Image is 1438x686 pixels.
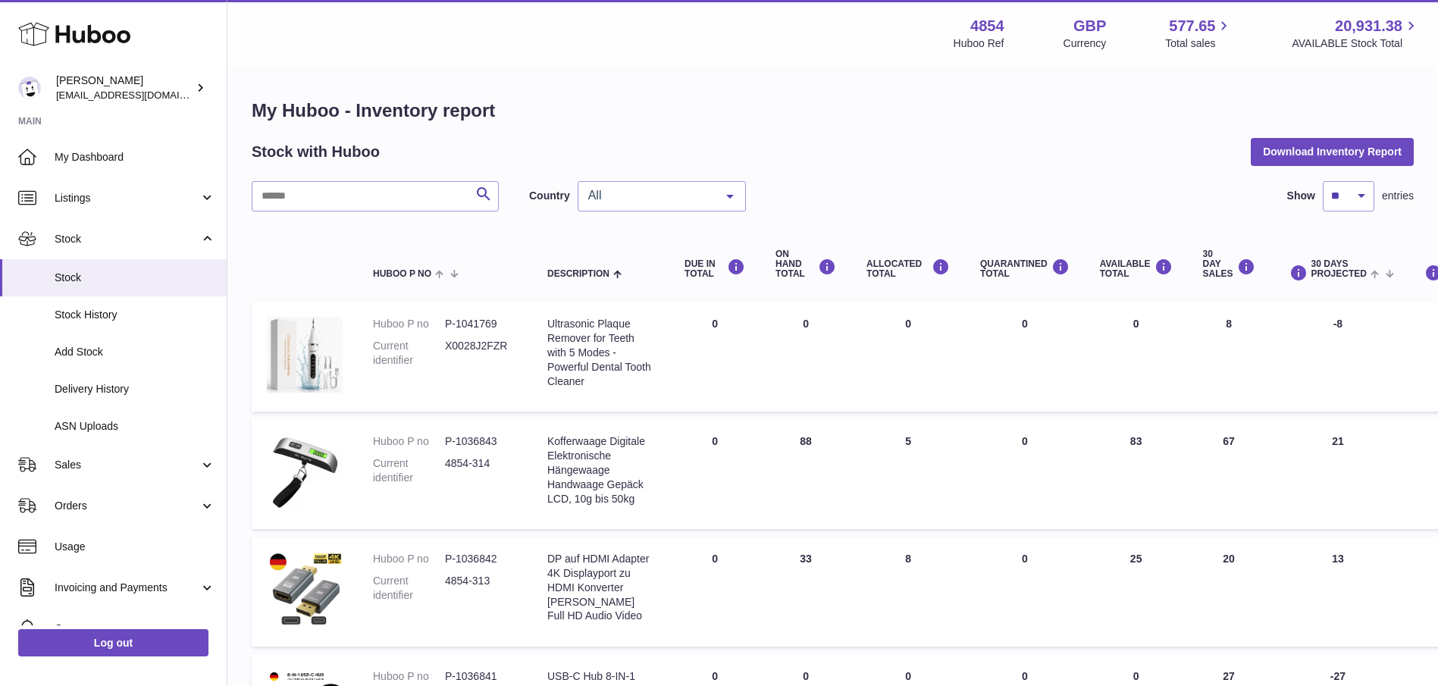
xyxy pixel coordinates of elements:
[851,537,965,647] td: 8
[445,434,517,449] dd: P-1036843
[685,258,745,279] div: DUE IN TOTAL
[760,419,851,529] td: 88
[1382,189,1414,203] span: entries
[669,419,760,529] td: 0
[1203,249,1255,280] div: 30 DAY SALES
[55,308,215,322] span: Stock History
[1022,670,1028,682] span: 0
[1022,318,1028,330] span: 0
[1165,36,1233,51] span: Total sales
[55,191,199,205] span: Listings
[584,188,715,203] span: All
[56,74,193,102] div: [PERSON_NAME]
[267,552,343,628] img: product image
[1292,36,1420,51] span: AVAILABLE Stock Total
[55,150,215,164] span: My Dashboard
[547,269,609,279] span: Description
[252,99,1414,123] h1: My Huboo - Inventory report
[851,419,965,529] td: 5
[18,629,208,656] a: Log out
[445,339,517,368] dd: X0028J2FZR
[1270,419,1406,529] td: 21
[866,258,950,279] div: ALLOCATED Total
[1287,189,1315,203] label: Show
[1188,302,1270,412] td: 8
[373,669,445,684] dt: Huboo P no
[1165,16,1233,51] a: 577.65 Total sales
[267,434,343,510] img: product image
[373,434,445,449] dt: Huboo P no
[373,552,445,566] dt: Huboo P no
[55,419,215,434] span: ASN Uploads
[445,574,517,603] dd: 4854-313
[373,317,445,331] dt: Huboo P no
[55,382,215,396] span: Delivery History
[267,317,343,393] img: product image
[1169,16,1215,36] span: 577.65
[760,302,851,412] td: 0
[1022,553,1028,565] span: 0
[970,16,1004,36] strong: 4854
[1100,258,1173,279] div: AVAILABLE Total
[1022,435,1028,447] span: 0
[55,540,215,554] span: Usage
[1311,259,1367,279] span: 30 DAYS PROJECTED
[529,189,570,203] label: Country
[1188,537,1270,647] td: 20
[55,345,215,359] span: Add Stock
[775,249,836,280] div: ON HAND Total
[1064,36,1107,51] div: Currency
[669,302,760,412] td: 0
[445,669,517,684] dd: P-1036841
[445,456,517,485] dd: 4854-314
[954,36,1004,51] div: Huboo Ref
[55,622,215,636] span: Cases
[55,271,215,285] span: Stock
[1073,16,1106,36] strong: GBP
[55,581,199,595] span: Invoicing and Payments
[547,552,654,623] div: DP auf HDMI Adapter 4K Displayport zu HDMI Konverter [PERSON_NAME] Full HD Audio Video
[1085,419,1188,529] td: 83
[55,458,199,472] span: Sales
[445,552,517,566] dd: P-1036842
[18,77,41,99] img: internalAdmin-4854@internal.huboo.com
[55,232,199,246] span: Stock
[1270,302,1406,412] td: -8
[669,537,760,647] td: 0
[55,499,199,513] span: Orders
[373,574,445,603] dt: Current identifier
[980,258,1070,279] div: QUARANTINED Total
[252,142,380,162] h2: Stock with Huboo
[1251,138,1414,165] button: Download Inventory Report
[1085,537,1188,647] td: 25
[1292,16,1420,51] a: 20,931.38 AVAILABLE Stock Total
[56,89,223,101] span: [EMAIL_ADDRESS][DOMAIN_NAME]
[547,317,654,388] div: Ultrasonic Plaque Remover for Teeth with 5 Modes - Powerful Dental Tooth Cleaner
[851,302,965,412] td: 0
[445,317,517,331] dd: P-1041769
[760,537,851,647] td: 33
[373,269,431,279] span: Huboo P no
[1270,537,1406,647] td: 13
[1188,419,1270,529] td: 67
[373,339,445,368] dt: Current identifier
[373,456,445,485] dt: Current identifier
[1085,302,1188,412] td: 0
[1335,16,1402,36] span: 20,931.38
[547,434,654,506] div: Kofferwaage Digitale Elektronische Hängewaage Handwaage Gepäck LCD, 10g bis 50kg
